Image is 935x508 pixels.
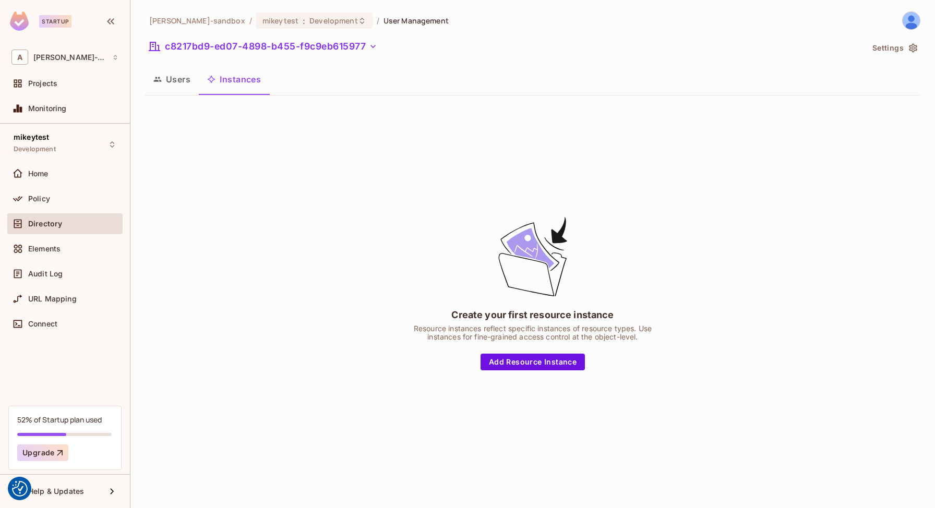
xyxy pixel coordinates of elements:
[11,50,28,65] span: A
[12,481,28,497] button: Consent Preferences
[28,487,84,495] span: Help & Updates
[262,16,298,26] span: mikeytest
[28,220,62,228] span: Directory
[249,16,252,26] li: /
[903,12,920,29] img: Mikey Forbes
[17,415,102,425] div: 52% of Startup plan used
[14,133,49,141] span: mikeytest
[199,66,269,92] button: Instances
[402,324,663,341] div: Resource instances reflect specific instances of resource types. Use instances for fine-grained a...
[309,16,357,26] span: Development
[377,16,379,26] li: /
[149,16,245,26] span: the active workspace
[28,295,77,303] span: URL Mapping
[28,245,61,253] span: Elements
[17,444,68,461] button: Upgrade
[28,79,57,88] span: Projects
[28,104,67,113] span: Monitoring
[28,320,57,328] span: Connect
[383,16,449,26] span: User Management
[14,145,56,153] span: Development
[28,195,50,203] span: Policy
[481,354,585,370] button: Add Resource Instance
[145,66,199,92] button: Users
[28,270,63,278] span: Audit Log
[451,308,614,321] div: Create your first resource instance
[33,53,107,62] span: Workspace: alex-trustflight-sandbox
[28,170,49,178] span: Home
[868,40,920,56] button: Settings
[302,17,306,25] span: :
[12,481,28,497] img: Revisit consent button
[10,11,29,31] img: SReyMgAAAABJRU5ErkJggg==
[145,38,381,55] button: c8217bd9-ed07-4898-b455-f9c9eb615977
[39,15,71,28] div: Startup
